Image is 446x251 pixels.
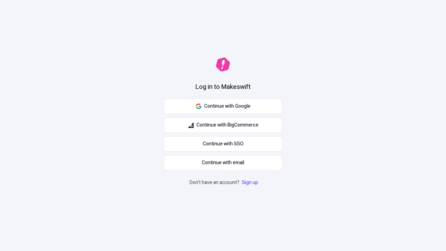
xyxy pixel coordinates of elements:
span: Continue with Google [204,102,251,110]
a: Sign up [240,179,260,186]
h1: Log in to Makeswift [195,83,251,92]
button: Continue with email [164,155,282,170]
button: Continue with Google [164,99,282,114]
button: Continue with BigCommerce [164,117,282,133]
span: Continue with BigCommerce [197,121,259,129]
p: Don't have an account? [190,179,260,187]
span: Continue with email [202,159,244,167]
a: Continue with SSO [164,136,282,152]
